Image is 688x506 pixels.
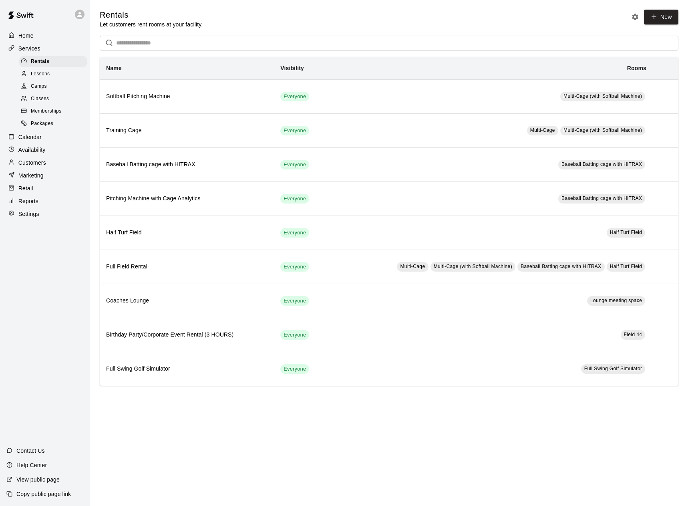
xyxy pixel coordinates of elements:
[561,196,642,201] span: Baseball Batting cage with HITRAX
[400,264,425,269] span: Multi-Cage
[280,160,309,169] div: This service is visible to all of your customers
[280,331,309,339] span: Everyone
[6,30,84,42] a: Home
[624,332,642,337] span: Field 44
[6,144,84,156] a: Availability
[106,365,268,373] h6: Full Swing Golf Simulator
[561,161,642,167] span: Baseball Batting cage with HITRAX
[31,107,61,115] span: Memberships
[19,56,87,67] div: Rentals
[280,228,309,238] div: This service is visible to all of your customers
[6,157,84,169] a: Customers
[31,83,47,91] span: Camps
[530,127,555,133] span: Multi-Cage
[18,184,33,192] p: Retail
[280,263,309,271] span: Everyone
[280,364,309,374] div: This service is visible to all of your customers
[106,331,268,339] h6: Birthday Party/Corporate Event Rental (3 HOURS)
[584,366,642,371] span: Full Swing Golf Simulator
[19,105,90,118] a: Memberships
[106,92,268,101] h6: Softball Pitching Machine
[280,194,309,204] div: This service is visible to all of your customers
[106,296,268,305] h6: Coaches Lounge
[434,264,512,269] span: Multi-Cage (with Softball Machine)
[280,195,309,203] span: Everyone
[280,297,309,305] span: Everyone
[31,70,50,78] span: Lessons
[6,208,84,220] a: Settings
[31,95,49,103] span: Classes
[280,92,309,101] div: This service is visible to all of your customers
[280,365,309,373] span: Everyone
[18,146,46,154] p: Availability
[19,55,90,68] a: Rentals
[280,126,309,135] div: This service is visible to all of your customers
[18,133,42,141] p: Calendar
[19,93,90,105] a: Classes
[18,210,39,218] p: Settings
[280,330,309,340] div: This service is visible to all of your customers
[280,262,309,272] div: This service is visible to all of your customers
[6,131,84,143] a: Calendar
[280,161,309,169] span: Everyone
[19,68,90,80] a: Lessons
[6,182,84,194] a: Retail
[100,20,203,28] p: Let customers rent rooms at your facility.
[610,230,642,235] span: Half Turf Field
[18,32,34,40] p: Home
[6,195,84,207] a: Reports
[6,42,84,54] a: Services
[19,118,87,129] div: Packages
[19,118,90,130] a: Packages
[100,10,203,20] h5: Rentals
[106,228,268,237] h6: Half Turf Field
[31,120,53,128] span: Packages
[19,69,87,80] div: Lessons
[610,264,642,269] span: Half Turf Field
[100,57,678,386] table: simple table
[19,81,87,92] div: Camps
[590,298,642,303] span: Lounge meeting space
[627,65,646,71] b: Rooms
[521,264,601,269] span: Baseball Batting cage with HITRAX
[16,461,47,469] p: Help Center
[16,447,45,455] p: Contact Us
[106,126,268,135] h6: Training Cage
[280,93,309,101] span: Everyone
[19,81,90,93] a: Camps
[280,229,309,237] span: Everyone
[19,93,87,105] div: Classes
[106,65,122,71] b: Name
[18,44,40,52] p: Services
[106,160,268,169] h6: Baseball Batting cage with HITRAX
[18,197,38,205] p: Reports
[644,10,678,24] a: New
[563,93,642,99] span: Multi-Cage (with Softball Machine)
[18,159,46,167] p: Customers
[6,169,84,181] a: Marketing
[280,65,304,71] b: Visibility
[19,106,87,117] div: Memberships
[106,262,268,271] h6: Full Field Rental
[629,11,641,23] button: Rental settings
[16,490,71,498] p: Copy public page link
[18,171,44,179] p: Marketing
[16,476,60,484] p: View public page
[31,58,49,66] span: Rentals
[106,194,268,203] h6: Pitching Machine with Cage Analytics
[563,127,642,133] span: Multi-Cage (with Softball Machine)
[280,127,309,135] span: Everyone
[280,296,309,306] div: This service is visible to all of your customers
